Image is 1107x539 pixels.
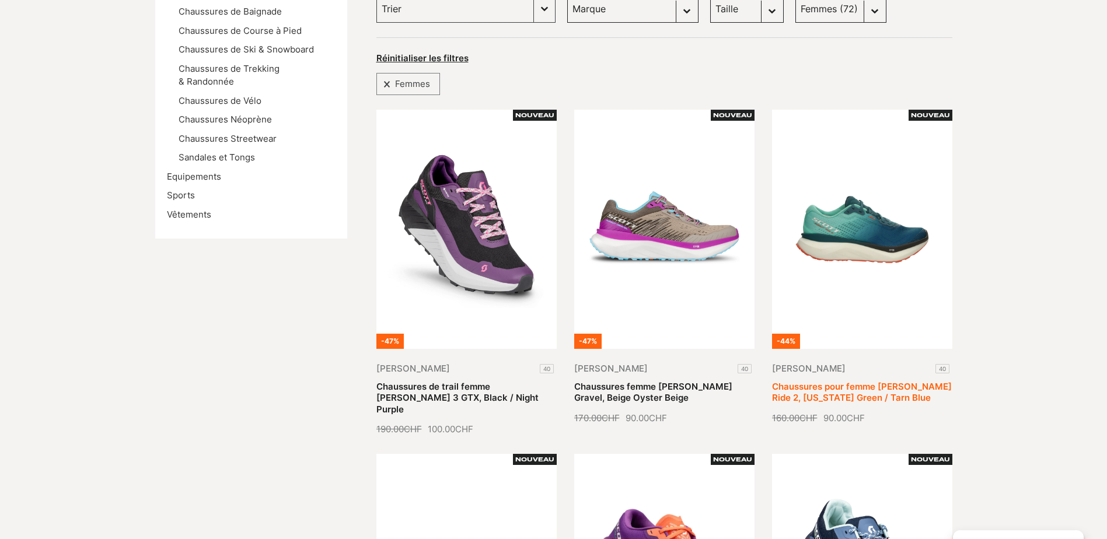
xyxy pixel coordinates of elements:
[376,52,469,64] button: Réinitialiser les filtres
[179,133,277,144] a: Chaussures Streetwear
[376,73,440,95] div: Femmes
[179,25,302,36] a: Chaussures de Course à Pied
[376,381,539,415] a: Chaussures de trail femme [PERSON_NAME] 3 GTX, Black / Night Purple
[179,114,272,125] a: Chaussures Néoprène
[390,76,435,92] span: Femmes
[167,171,221,182] a: Equipements
[574,381,732,404] a: Chaussures femme [PERSON_NAME] Gravel, Beige Oyster Beige
[179,95,261,106] a: Chaussures de Vélo
[179,6,282,17] a: Chaussures de Baignade
[167,209,211,220] a: Vêtements
[772,381,952,404] a: Chaussures pour femme [PERSON_NAME] Ride 2, [US_STATE] Green / Tarn Blue
[382,1,529,16] input: Trier
[167,190,195,201] a: Sports
[179,63,280,87] a: Chaussures de Trekking & Randonnée
[179,152,255,163] a: Sandales et Tongs
[179,44,314,55] a: Chaussures de Ski & Snowboard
